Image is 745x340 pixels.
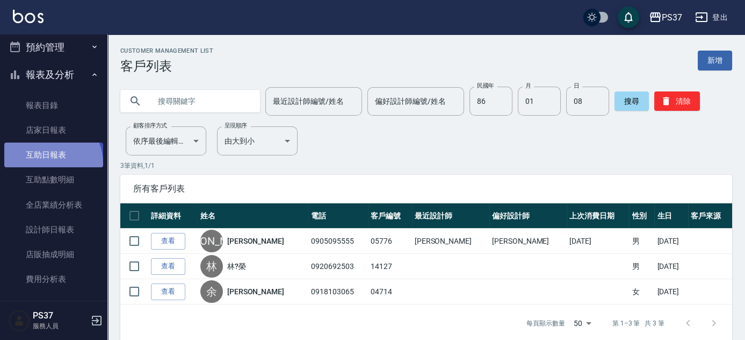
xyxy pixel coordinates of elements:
td: [DATE] [654,229,688,254]
td: 女 [629,279,654,304]
p: 3 筆資料, 1 / 1 [120,161,732,171]
img: Logo [13,10,44,23]
td: 14127 [368,254,412,279]
div: 林 [200,255,223,278]
p: 服務人員 [33,321,88,331]
a: 查看 [151,284,185,300]
td: [PERSON_NAME] [412,229,489,254]
label: 呈現順序 [225,122,247,130]
th: 姓名 [198,203,308,229]
a: 新增 [698,51,732,70]
a: [PERSON_NAME] [227,286,284,297]
div: 50 [569,309,595,338]
th: 上次消費日期 [567,203,629,229]
button: 客戶管理 [4,296,103,324]
td: 0905095555 [308,229,368,254]
th: 詳細資料 [148,203,198,229]
th: 性別 [629,203,654,229]
a: 店家日報表 [4,118,103,143]
div: [PERSON_NAME] [200,230,223,252]
td: 男 [629,229,654,254]
td: 04714 [368,279,412,304]
a: 查看 [151,233,185,250]
td: [DATE] [654,254,688,279]
th: 客戶來源 [688,203,732,229]
p: 每頁顯示數量 [526,318,565,328]
td: [PERSON_NAME] [489,229,567,254]
div: 余 [200,280,223,303]
h2: Customer Management List [120,47,213,54]
div: 由大到小 [217,126,298,155]
td: [DATE] [567,229,629,254]
a: 查看 [151,258,185,275]
a: 林?榮 [227,261,246,272]
label: 民國年 [477,82,494,90]
a: 全店業績分析表 [4,193,103,217]
a: 店販抽成明細 [4,242,103,267]
th: 偏好設計師 [489,203,567,229]
button: PS37 [645,6,686,29]
h3: 客戶列表 [120,59,213,74]
a: 設計師日報表 [4,217,103,242]
button: 登出 [691,8,732,27]
td: 05776 [368,229,412,254]
button: save [618,6,639,28]
th: 最近設計師 [412,203,489,229]
button: 預約管理 [4,33,103,61]
label: 月 [525,82,531,90]
div: 依序最後編輯時間 [126,126,206,155]
td: 男 [629,254,654,279]
div: PS37 [662,11,682,24]
img: Person [9,310,30,331]
th: 客戶編號 [368,203,412,229]
a: 互助日報表 [4,143,103,167]
td: 0918103065 [308,279,368,304]
button: 搜尋 [614,91,649,111]
th: 生日 [654,203,688,229]
button: 清除 [654,91,700,111]
a: [PERSON_NAME] [227,236,284,246]
td: 0920692503 [308,254,368,279]
label: 顧客排序方式 [133,122,167,130]
label: 日 [574,82,579,90]
span: 所有客戶列表 [133,183,719,194]
button: 報表及分析 [4,61,103,89]
td: [DATE] [654,279,688,304]
h5: PS37 [33,310,88,321]
input: 搜尋關鍵字 [150,87,251,116]
a: 費用分析表 [4,267,103,292]
a: 報表目錄 [4,93,103,118]
th: 電話 [308,203,368,229]
p: 第 1–3 筆 共 3 筆 [612,318,664,328]
a: 互助點數明細 [4,167,103,192]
